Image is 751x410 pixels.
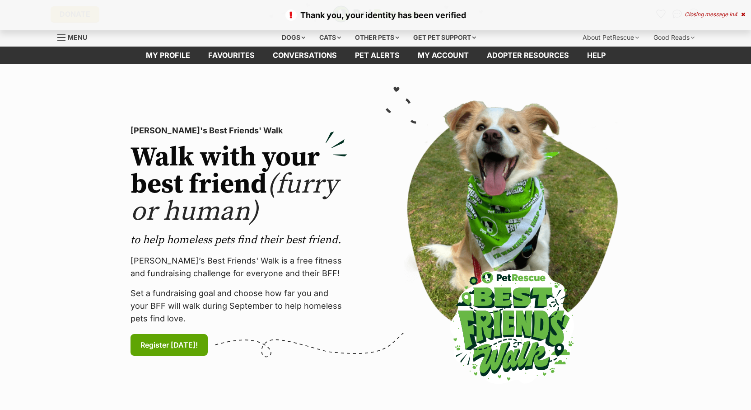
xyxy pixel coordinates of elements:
span: Menu [68,33,87,41]
div: Dogs [275,28,312,47]
a: conversations [264,47,346,64]
a: Pet alerts [346,47,409,64]
a: Register [DATE]! [131,334,208,356]
a: My profile [137,47,199,64]
p: [PERSON_NAME]'s Best Friends' Walk [131,124,347,137]
p: Set a fundraising goal and choose how far you and your BFF will walk during September to help hom... [131,287,347,325]
a: Adopter resources [478,47,578,64]
div: Get pet support [407,28,482,47]
div: About PetRescue [576,28,645,47]
div: Good Reads [647,28,701,47]
p: [PERSON_NAME]’s Best Friends' Walk is a free fitness and fundraising challenge for everyone and t... [131,254,347,280]
a: Help [578,47,615,64]
div: Other pets [349,28,406,47]
a: My account [409,47,478,64]
span: Register [DATE]! [140,339,198,350]
p: to help homeless pets find their best friend. [131,233,347,247]
a: Menu [57,28,93,45]
a: Favourites [199,47,264,64]
span: (furry or human) [131,168,338,229]
h2: Walk with your best friend [131,144,347,226]
div: Cats [313,28,347,47]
